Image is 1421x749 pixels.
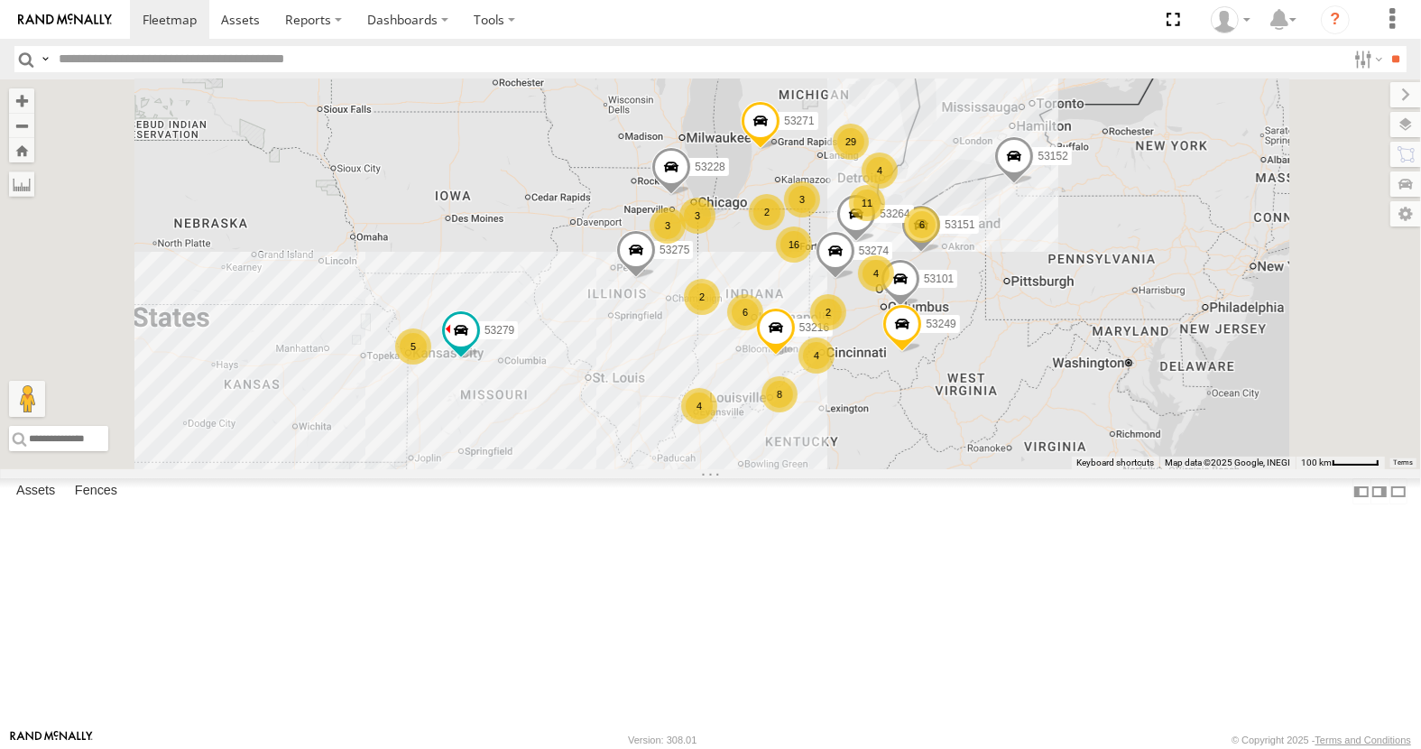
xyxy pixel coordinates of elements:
[1321,5,1350,34] i: ?
[798,338,835,374] div: 4
[810,294,846,330] div: 2
[38,46,52,72] label: Search Query
[926,318,955,330] span: 53249
[1352,478,1370,504] label: Dock Summary Table to the Left
[761,376,798,412] div: 8
[1076,457,1154,469] button: Keyboard shortcuts
[9,381,45,417] button: Drag Pegman onto the map to open Street View
[1165,458,1290,467] span: Map data ©2025 Google, INEGI
[10,731,93,749] a: Visit our Website
[7,479,64,504] label: Assets
[9,138,34,162] button: Zoom Home
[395,328,431,365] div: 5
[776,227,812,263] div: 16
[862,153,898,189] div: 4
[628,735,697,745] div: Version: 308.01
[784,115,814,127] span: 53271
[1301,458,1332,467] span: 100 km
[945,218,974,231] span: 53151
[684,279,720,315] div: 2
[880,208,909,221] span: 53264
[1204,6,1257,33] div: Miky Transport
[1390,201,1421,227] label: Map Settings
[660,244,689,256] span: 53275
[9,88,34,113] button: Zoom in
[858,245,888,257] span: 53274
[904,207,940,243] div: 6
[484,324,513,337] span: 53279
[681,388,717,424] div: 4
[858,255,894,291] div: 4
[1347,46,1386,72] label: Search Filter Options
[9,113,34,138] button: Zoom out
[1315,735,1411,745] a: Terms and Conditions
[66,479,126,504] label: Fences
[727,294,763,330] div: 6
[679,198,715,234] div: 3
[9,171,34,197] label: Measure
[1038,150,1067,162] span: 53152
[1296,457,1385,469] button: Map Scale: 100 km per 49 pixels
[695,162,724,174] span: 53228
[1394,459,1413,467] a: Terms (opens in new tab)
[923,273,953,285] span: 53101
[749,194,785,230] div: 2
[1370,478,1389,504] label: Dock Summary Table to the Right
[650,208,686,244] div: 3
[18,14,112,26] img: rand-logo.svg
[784,181,820,217] div: 3
[849,185,885,221] div: 11
[798,321,828,334] span: 53216
[833,124,869,160] div: 29
[1389,478,1407,504] label: Hide Summary Table
[1232,735,1411,745] div: © Copyright 2025 -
